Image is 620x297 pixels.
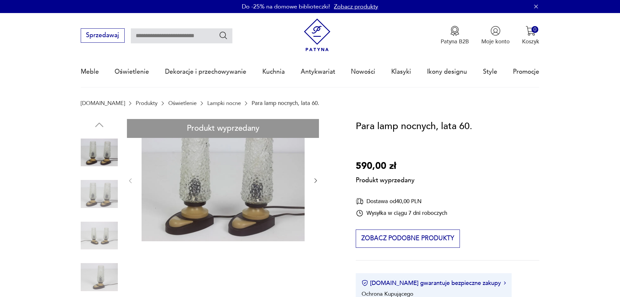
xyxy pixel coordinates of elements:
[81,57,99,87] a: Meble
[441,38,469,45] p: Patyna B2B
[483,57,497,87] a: Style
[301,57,335,87] a: Antykwariat
[168,100,197,106] a: Oświetlenie
[391,57,411,87] a: Klasyki
[356,209,447,217] div: Wysyłka w ciągu 7 dni roboczych
[490,26,501,36] img: Ikonka użytkownika
[115,57,149,87] a: Oświetlenie
[450,26,460,36] img: Ikona medalu
[351,57,375,87] a: Nowości
[504,281,506,285] img: Ikona strzałki w prawo
[513,57,539,87] a: Promocje
[531,26,538,33] div: 0
[136,100,158,106] a: Produkty
[207,100,241,106] a: Lampki nocne
[252,100,319,106] p: Para lamp nocnych, lata 60.
[262,57,285,87] a: Kuchnia
[441,26,469,45] a: Ikona medaluPatyna B2B
[522,26,539,45] button: 0Koszyk
[362,280,368,286] img: Ikona certyfikatu
[334,3,378,11] a: Zobacz produkty
[242,3,330,11] p: Do -25% na domowe biblioteczki!
[481,26,510,45] button: Moje konto
[481,26,510,45] a: Ikonka użytkownikaMoje konto
[356,119,472,134] h1: Para lamp nocnych, lata 60.
[81,100,125,106] a: [DOMAIN_NAME]
[481,38,510,45] p: Moje konto
[81,28,125,43] button: Sprzedawaj
[356,230,460,248] button: Zobacz podobne produkty
[165,57,246,87] a: Dekoracje i przechowywanie
[356,197,364,205] img: Ikona dostawy
[522,38,539,45] p: Koszyk
[356,159,415,174] p: 590,00 zł
[427,57,467,87] a: Ikony designu
[441,26,469,45] button: Patyna B2B
[526,26,536,36] img: Ikona koszyka
[362,279,506,287] button: [DOMAIN_NAME] gwarantuje bezpieczne zakupy
[219,31,228,40] button: Szukaj
[301,19,334,52] img: Patyna - sklep z meblami i dekoracjami vintage
[81,33,125,38] a: Sprzedawaj
[356,197,447,205] div: Dostawa od 40,00 PLN
[356,174,415,185] p: Produkt wyprzedany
